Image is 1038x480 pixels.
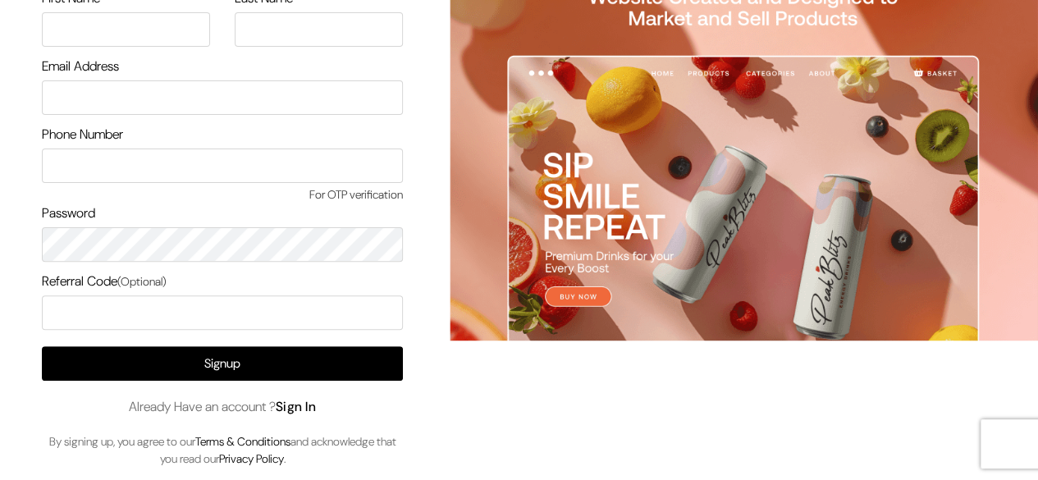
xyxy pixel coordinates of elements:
[276,398,317,415] a: Sign In
[195,434,290,449] a: Terms & Conditions
[42,203,95,223] label: Password
[117,274,167,289] span: (Optional)
[42,57,119,76] label: Email Address
[219,451,284,466] a: Privacy Policy
[129,397,317,417] span: Already Have an account ?
[42,346,403,381] button: Signup
[42,272,167,291] label: Referral Code
[42,433,403,468] p: By signing up, you agree to our and acknowledge that you read our .
[42,125,123,144] label: Phone Number
[42,186,403,203] span: For OTP verification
